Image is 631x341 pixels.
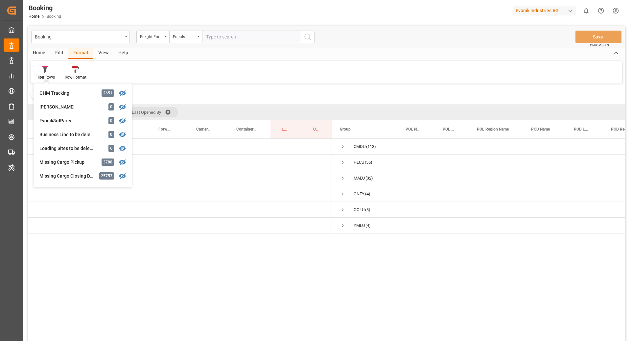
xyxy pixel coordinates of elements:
[39,159,97,166] div: Missing Cargo Pickup
[28,48,50,59] div: Home
[354,139,365,154] div: CMDU
[29,3,61,13] div: Booking
[132,110,161,115] span: Last Opened By
[108,103,114,110] div: 0
[579,3,594,18] button: show 0 new notifications
[406,127,421,132] span: POL Name
[108,131,114,138] div: 0
[99,172,114,180] div: 25753
[173,32,195,40] div: Equals
[340,127,351,132] span: Group
[365,171,373,186] span: (32)
[28,186,332,202] div: Press SPACE to select this row.
[136,31,169,43] button: open menu
[366,139,376,154] span: (113)
[158,127,171,132] span: Forwarder Name
[102,158,114,166] div: 3788
[108,145,114,152] div: 6
[513,4,579,17] button: Evonik Industries AG
[39,117,97,124] div: Evonik3rdParty
[354,202,364,217] div: OOLU
[513,6,576,15] div: Evonik Industries AG
[354,171,365,186] div: MAEU
[39,90,97,97] div: GHM Tracking
[68,48,93,59] div: Format
[443,127,455,132] span: POL Locode
[140,32,162,40] div: Freight Forwarder's Reference No.
[196,127,211,132] span: Carrier Booking No.
[365,186,370,202] span: (4)
[313,127,318,132] span: Update Last Opened By
[39,104,97,110] div: [PERSON_NAME]
[102,89,114,97] div: 2651
[236,127,257,132] span: Container No.
[35,74,55,80] div: Filter Rows
[28,155,332,170] div: Press SPACE to select this row.
[282,127,288,132] span: Last Opened Date
[31,31,130,43] button: open menu
[594,3,608,18] button: Help Center
[354,218,365,233] div: YMLU
[28,170,332,186] div: Press SPACE to select this row.
[354,155,364,170] div: HLCU
[590,43,609,48] span: Ctrl/CMD + S
[35,32,123,40] div: Booking
[39,131,97,138] div: Business Line to be deleted
[365,155,372,170] span: (56)
[477,127,509,132] span: POL Region Name
[93,48,113,59] div: View
[39,145,97,152] div: Loading Sites to be deleted
[301,31,315,43] button: search button
[113,48,133,59] div: Help
[575,31,621,43] button: Save
[202,31,301,43] input: Type to search
[50,48,68,59] div: Edit
[108,117,114,124] div: 0
[354,186,364,202] div: ONEY
[365,202,370,217] span: (3)
[28,202,332,218] div: Press SPACE to select this row.
[531,127,550,132] span: POD Name
[169,31,202,43] button: open menu
[365,218,371,233] span: (4)
[28,218,332,233] div: Press SPACE to select this row.
[65,74,86,80] div: Row Format
[574,127,589,132] span: POD Locode
[28,139,332,155] div: Press SPACE to select this row.
[39,173,97,180] div: Missing Cargo Closing Date
[29,14,39,19] a: Home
